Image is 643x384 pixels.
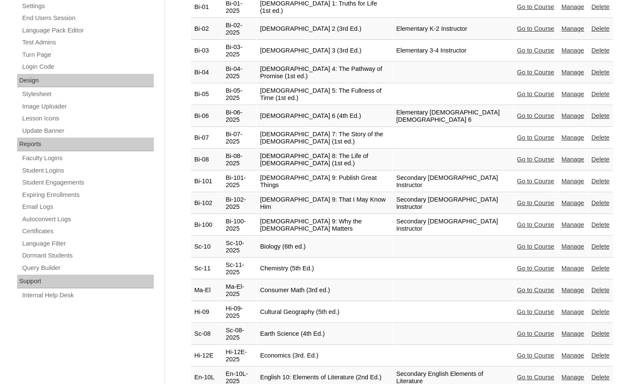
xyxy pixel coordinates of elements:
[21,177,154,188] a: Student Engagements
[257,84,393,105] td: [DEMOGRAPHIC_DATA] 5: The Fullness of Time (1st ed.)
[17,138,154,151] div: Reports
[191,323,222,345] td: Sc-08
[517,287,554,293] a: Go to Course
[591,199,609,206] a: Delete
[591,47,609,54] a: Delete
[561,69,584,76] a: Manage
[21,190,154,200] a: Expiring Enrollments
[191,280,222,301] td: Ma-El
[591,308,609,315] a: Delete
[561,221,584,228] a: Manage
[191,345,222,366] td: Hi-12E
[561,308,584,315] a: Manage
[21,126,154,136] a: Update Banner
[191,193,222,214] td: Bi-102
[257,214,393,236] td: [DEMOGRAPHIC_DATA] 9: Why the [DEMOGRAPHIC_DATA] Matters
[257,302,393,323] td: Cultural Geography (5th ed.)
[561,134,584,141] a: Manage
[561,47,584,54] a: Manage
[222,345,256,366] td: Hi-12E-2025
[222,302,256,323] td: Hi-09-2025
[257,258,393,279] td: Chemistry (5th Ed.)
[517,221,554,228] a: Go to Course
[222,40,256,62] td: Bi-03-2025
[561,199,584,206] a: Manage
[21,1,154,12] a: Settings
[191,106,222,127] td: Bi-06
[191,302,222,323] td: Hi-09
[561,3,584,10] a: Manage
[517,178,554,185] a: Go to Course
[591,69,609,76] a: Delete
[591,156,609,163] a: Delete
[591,134,609,141] a: Delete
[21,263,154,273] a: Query Builder
[21,202,154,212] a: Email Logs
[561,156,584,163] a: Manage
[21,153,154,164] a: Faculty Logins
[561,112,584,119] a: Manage
[191,127,222,149] td: Bi-07
[591,91,609,97] a: Delete
[517,3,554,10] a: Go to Course
[222,62,256,83] td: Bi-04-2025
[561,352,584,359] a: Manage
[591,352,609,359] a: Delete
[393,171,513,192] td: Secondary [DEMOGRAPHIC_DATA] Instructor
[222,84,256,105] td: Bi-05-2025
[393,193,513,214] td: Secondary [DEMOGRAPHIC_DATA] Instructor
[517,330,554,337] a: Go to Course
[191,171,222,192] td: Bi-101
[517,69,554,76] a: Go to Course
[257,18,393,40] td: [DEMOGRAPHIC_DATA] 2 (3rd Ed.)
[222,236,256,258] td: Sc-10-2025
[222,323,256,345] td: Sc-08-2025
[561,91,584,97] a: Manage
[222,193,256,214] td: Bi-102-2025
[191,40,222,62] td: Bi-03
[591,178,609,185] a: Delete
[191,214,222,236] td: Bi-100
[191,84,222,105] td: Bi-05
[591,374,609,381] a: Delete
[561,25,584,32] a: Manage
[591,112,609,119] a: Delete
[517,112,554,119] a: Go to Course
[21,101,154,112] a: Image Uploader
[561,374,584,381] a: Manage
[393,214,513,236] td: Secondary [DEMOGRAPHIC_DATA] Instructor
[591,221,609,228] a: Delete
[591,287,609,293] a: Delete
[222,280,256,301] td: Ma-El-2025
[257,40,393,62] td: [DEMOGRAPHIC_DATA] 3 (3rd Ed.)
[591,265,609,272] a: Delete
[517,47,554,54] a: Go to Course
[222,258,256,279] td: Sc-11-2025
[393,18,513,40] td: Elementary K-2 Instructor
[517,352,554,359] a: Go to Course
[21,37,154,48] a: Test Admins
[517,265,554,272] a: Go to Course
[591,3,609,10] a: Delete
[591,243,609,250] a: Delete
[517,134,554,141] a: Go to Course
[517,308,554,315] a: Go to Course
[21,250,154,261] a: Dormant Students
[191,149,222,170] td: Bi-08
[517,199,554,206] a: Go to Course
[257,236,393,258] td: Biology (6th ed.)
[257,193,393,214] td: [DEMOGRAPHIC_DATA] 9: That I May Know Him
[17,74,154,88] div: Design
[222,171,256,192] td: Bi-101-2025
[257,149,393,170] td: [DEMOGRAPHIC_DATA] 8: The Life of [DEMOGRAPHIC_DATA] (1st ed.)
[591,25,609,32] a: Delete
[21,62,154,72] a: Login Code
[393,40,513,62] td: Elementary 3-4 Instructor
[222,149,256,170] td: Bi-08-2025
[21,238,154,249] a: Language Filter
[21,89,154,100] a: Stylesheet
[257,280,393,301] td: Consumer Math (3rd ed.)
[517,156,554,163] a: Go to Course
[517,243,554,250] a: Go to Course
[21,25,154,36] a: Language Pack Editor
